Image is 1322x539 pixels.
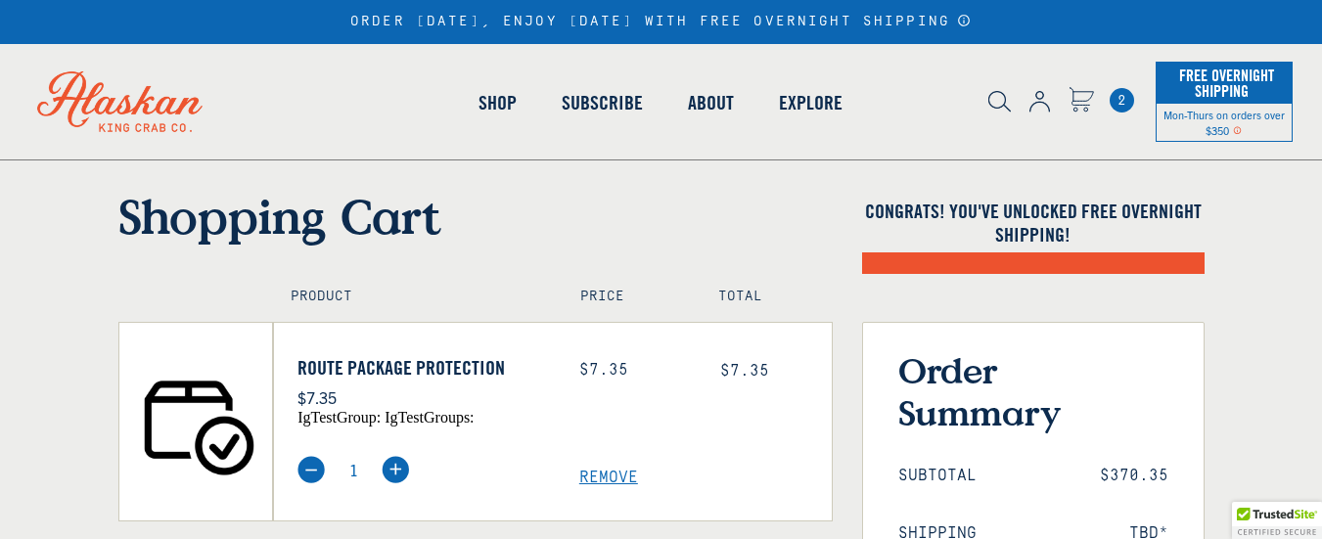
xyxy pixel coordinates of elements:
span: $370.35 [1100,467,1168,485]
span: Free Overnight Shipping [1174,61,1274,106]
img: Alaskan King Crab Co. logo [10,44,230,159]
a: Cart [1110,88,1134,112]
span: Subtotal [898,467,977,485]
img: account [1029,91,1050,112]
span: $7.35 [720,362,769,380]
a: Remove [579,469,832,487]
h1: Shopping Cart [118,188,833,245]
div: Trusted Site Badge [1232,502,1322,539]
div: ORDER [DATE], ENJOY [DATE] WITH FREE OVERNIGHT SHIPPING [350,14,972,30]
img: plus [382,456,409,483]
span: igTestGroups: [385,409,474,426]
h3: Order Summary [898,349,1168,433]
p: $7.35 [297,384,550,410]
div: $7.35 [579,361,691,380]
a: About [665,47,756,158]
h4: Total [718,289,814,305]
a: Explore [756,47,865,158]
span: igTestGroup: [297,409,381,426]
img: search [988,91,1011,112]
h4: Price [580,289,676,305]
img: minus [297,456,325,483]
a: Announcement Bar Modal [957,14,972,27]
h4: Product [291,289,538,305]
span: Shipping Notice Icon [1233,123,1242,137]
a: Shop [456,47,539,158]
span: 2 [1110,88,1134,112]
a: Cart [1069,87,1094,115]
img: Route Package Protection - $7.35 [119,323,273,520]
span: Mon-Thurs on orders over $350 [1163,108,1285,137]
h4: Congrats! You've unlocked FREE OVERNIGHT SHIPPING! [862,200,1205,247]
a: Subscribe [539,47,665,158]
a: Route Package Protection [297,356,550,380]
